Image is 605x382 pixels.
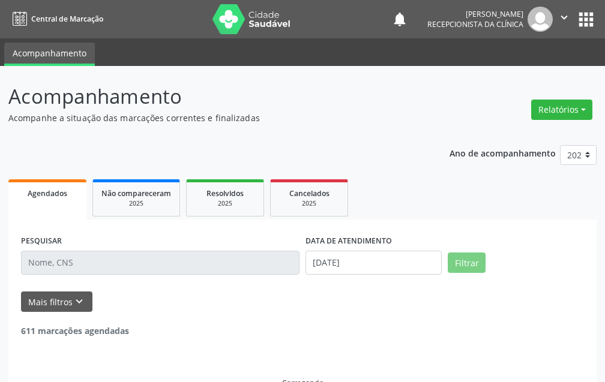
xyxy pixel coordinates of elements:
i: keyboard_arrow_down [73,295,86,308]
a: Central de Marcação [8,9,103,29]
button: notifications [391,11,408,28]
p: Acompanhe a situação das marcações correntes e finalizadas [8,112,420,124]
strong: 611 marcações agendadas [21,325,129,336]
div: 2025 [101,199,171,208]
button: apps [576,9,597,30]
span: Recepcionista da clínica [427,19,523,29]
span: Resolvidos [206,188,244,198]
button: Relatórios [531,100,592,120]
i:  [558,11,571,24]
button: Filtrar [448,252,486,273]
input: Selecione um intervalo [306,251,442,275]
div: 2025 [279,199,339,208]
span: Agendados [28,188,67,198]
label: PESQUISAR [21,232,62,251]
div: 2025 [195,199,255,208]
img: img [528,7,553,32]
span: Cancelados [289,188,330,198]
a: Acompanhamento [4,43,95,66]
span: Central de Marcação [31,14,103,24]
div: [PERSON_NAME] [427,9,523,19]
p: Ano de acompanhamento [450,145,556,160]
button: Mais filtroskeyboard_arrow_down [21,291,92,312]
input: Nome, CNS [21,251,299,275]
label: DATA DE ATENDIMENTO [306,232,392,251]
button:  [553,7,576,32]
span: Não compareceram [101,188,171,198]
p: Acompanhamento [8,82,420,112]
